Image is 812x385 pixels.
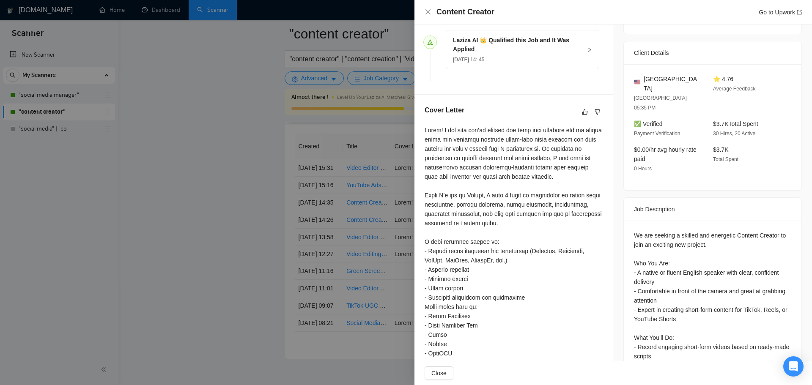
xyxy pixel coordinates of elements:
[431,369,447,378] span: Close
[595,109,601,115] span: dislike
[713,86,756,92] span: Average Feedback
[713,76,733,82] span: ⭐ 4.76
[783,356,804,377] div: Open Intercom Messenger
[425,366,453,380] button: Close
[634,146,697,162] span: $0.00/hr avg hourly rate paid
[634,95,687,111] span: [GEOGRAPHIC_DATA] 05:35 PM
[634,131,680,137] span: Payment Verification
[427,39,433,45] span: send
[453,57,484,63] span: [DATE] 14: 45
[797,10,802,15] span: export
[453,36,582,54] h5: Laziza AI 👑 Qualified this Job and It Was Applied
[425,8,431,15] span: close
[713,146,729,153] span: $3.7K
[436,7,494,17] h4: Content Creator
[593,107,603,117] button: dislike
[582,109,588,115] span: like
[644,74,700,93] span: [GEOGRAPHIC_DATA]
[425,105,464,115] h5: Cover Letter
[713,156,738,162] span: Total Spent
[634,231,791,380] div: We are seeking a skilled and energetic Content Creator to join an exciting new project. Who You A...
[713,120,758,127] span: $3.7K Total Spent
[580,107,590,117] button: like
[634,166,652,172] span: 0 Hours
[713,131,755,137] span: 30 Hires, 20 Active
[634,41,791,64] div: Client Details
[759,9,802,16] a: Go to Upworkexport
[587,47,592,52] span: right
[634,198,791,221] div: Job Description
[634,120,663,127] span: ✅ Verified
[634,79,640,85] img: 🇺🇸
[425,8,431,16] button: Close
